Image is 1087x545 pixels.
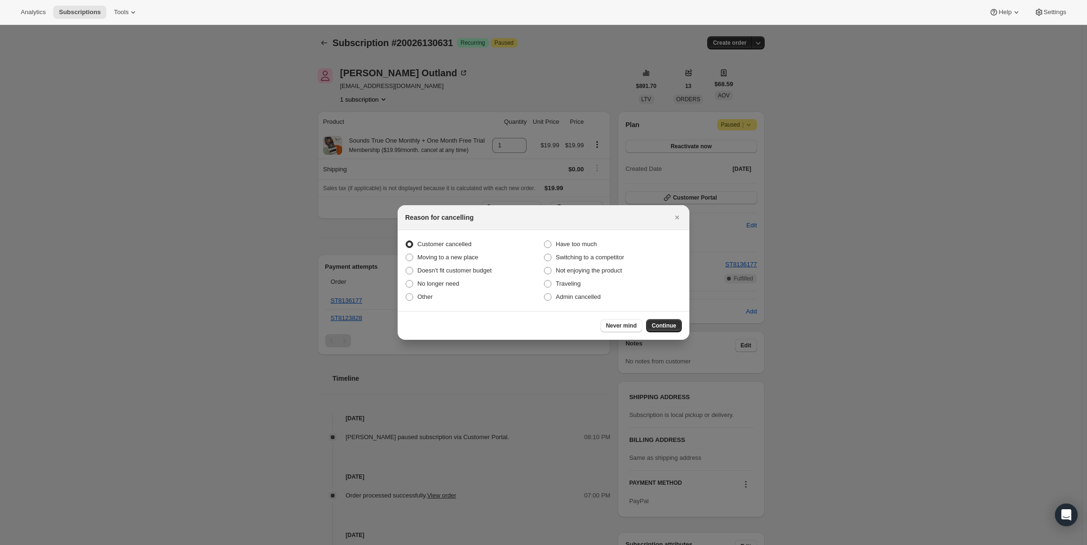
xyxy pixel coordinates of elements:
span: Doesn't fit customer budget [417,267,492,274]
span: Continue [652,322,676,329]
span: Moving to a new place [417,254,478,261]
button: Subscriptions [53,6,106,19]
span: Subscriptions [59,8,101,16]
button: Analytics [15,6,51,19]
button: Close [671,211,684,224]
span: Have too much [556,240,597,248]
div: Open Intercom Messenger [1055,504,1078,526]
span: Other [417,293,433,300]
span: Settings [1044,8,1066,16]
button: Continue [646,319,682,332]
span: Help [999,8,1011,16]
span: Tools [114,8,128,16]
button: Tools [108,6,144,19]
span: Never mind [606,322,637,329]
span: No longer need [417,280,459,287]
button: Help [983,6,1026,19]
button: Settings [1029,6,1072,19]
h2: Reason for cancelling [405,213,473,222]
span: Traveling [556,280,581,287]
span: Analytics [21,8,46,16]
span: Switching to a competitor [556,254,624,261]
span: Not enjoying the product [556,267,622,274]
span: Customer cancelled [417,240,472,248]
span: Admin cancelled [556,293,600,300]
button: Never mind [600,319,642,332]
